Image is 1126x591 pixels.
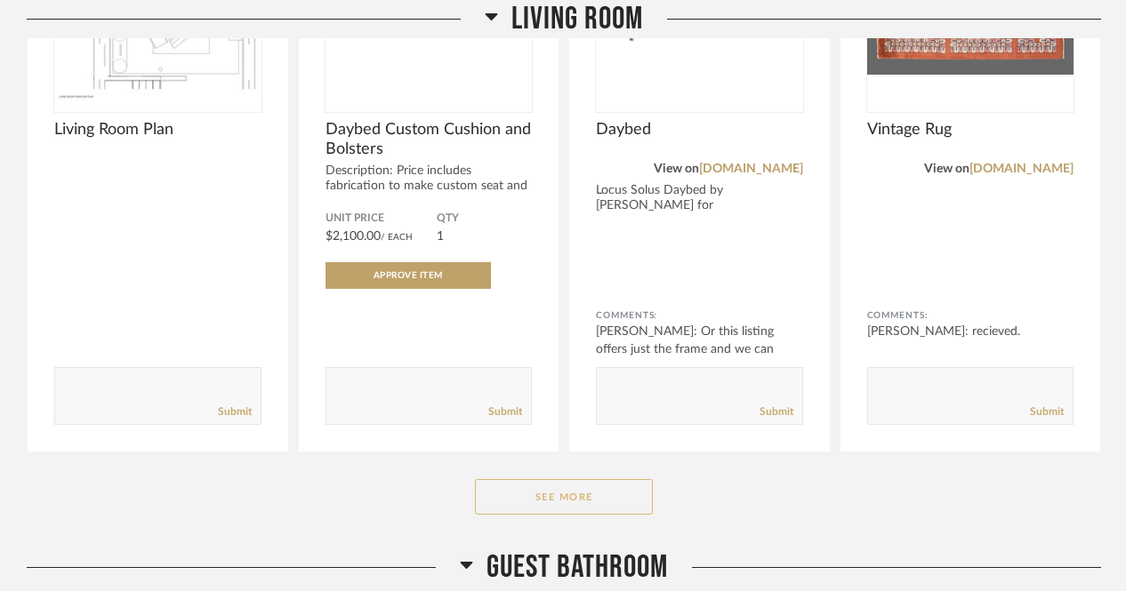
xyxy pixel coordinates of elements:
[596,120,803,140] span: Daybed
[54,120,261,140] span: Living Room Plan
[326,262,491,289] button: Approve Item
[596,183,803,244] div: Locus Solus Daybed by [PERSON_NAME] for [PERSON_NAME], 1964 || Finish: Freshl...
[699,163,803,175] a: [DOMAIN_NAME]
[867,120,1074,140] span: Vintage Rug
[374,271,443,280] span: Approve Item
[326,120,533,159] span: Daybed Custom Cushion and Bolsters
[326,212,438,226] span: Unit Price
[326,230,381,243] span: $2,100.00
[760,404,793,419] a: Submit
[867,323,1074,340] div: [PERSON_NAME]: recieved.
[218,404,252,419] a: Submit
[867,307,1074,324] div: Comments:
[326,164,533,209] div: Description: Price includes fabrication to make custom seat and (2) bolster ...
[596,323,803,376] div: [PERSON_NAME]: Or this listing offers just the frame and we can have a cu...
[487,548,668,587] span: Guest Bathroom
[437,212,532,226] span: QTY
[488,404,522,419] a: Submit
[381,233,413,242] span: / Each
[475,479,653,515] button: See More
[1030,404,1064,419] a: Submit
[969,163,1074,175] a: [DOMAIN_NAME]
[437,230,444,243] span: 1
[924,163,969,175] span: View on
[654,163,699,175] span: View on
[596,307,803,324] div: Comments:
